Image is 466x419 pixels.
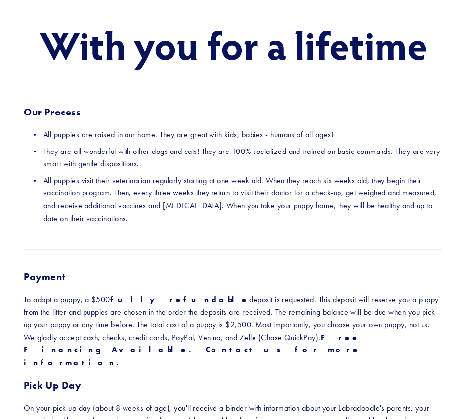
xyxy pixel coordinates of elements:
p: All puppies are raised in our home. They are great with kids, babies - humans of all ages! [43,128,442,141]
p: They are all wonderful with other dogs and cats! They are 100% socialized and trained on basic co... [43,145,442,170]
p: To adopt a puppy, a $500 deposit is requested. This deposit will reserve you a puppy from the lit... [24,293,442,369]
p: All puppies visit their veterinarian regularly starting at one week old. When they reach six week... [43,174,442,225]
strong: Pick Up Day [24,380,82,391]
strong: Our Process [24,106,81,118]
strong: Free Financing Available. Contact us for more information. [24,333,369,367]
strong: fully refundable [110,295,250,304]
strong: Payment [24,271,65,283]
h1: With you for a lifetime [24,23,442,66]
